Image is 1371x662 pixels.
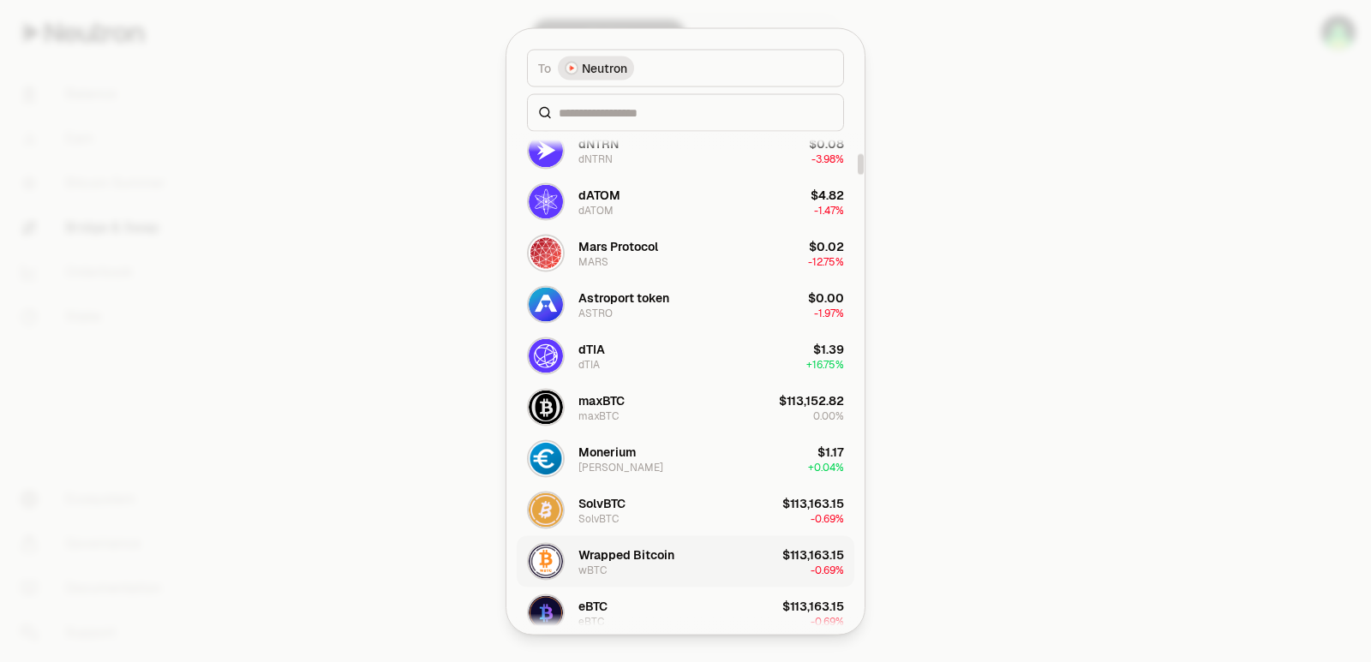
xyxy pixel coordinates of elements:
img: dATOM Logo [529,184,563,218]
button: SolvBTC LogoSolvBTCSolvBTC$113,163.15-0.69% [517,484,854,535]
button: ASTRO LogoAstroport tokenASTRO$0.00-1.97% [517,278,854,330]
div: wBTC [578,563,607,576]
span: + 0.04% [808,460,844,474]
div: MARS [578,254,608,268]
img: maxBTC Logo [529,390,563,424]
img: dTIA Logo [529,338,563,373]
div: $1.17 [817,443,844,460]
button: MARS LogoMars ProtocolMARS$0.02-12.75% [517,227,854,278]
button: wBTC LogoWrapped BitcoinwBTC$113,163.15-0.69% [517,535,854,587]
button: maxBTC LogomaxBTCmaxBTC$113,152.820.00% [517,381,854,432]
div: $113,163.15 [782,494,844,511]
div: Astroport token [578,289,669,306]
button: EURe LogoMonerium[PERSON_NAME]$1.17+0.04% [517,432,854,484]
div: maxBTC [578,391,625,409]
span: -1.97% [814,306,844,319]
div: eBTC [578,597,608,614]
div: SolvBTC [578,511,619,525]
div: dATOM [578,203,614,217]
img: dNTRN Logo [529,133,563,167]
div: [PERSON_NAME] [578,460,663,474]
div: $1.39 [813,340,844,357]
span: + 16.75% [806,357,844,371]
div: dTIA [578,340,605,357]
img: eBTC Logo [529,595,563,629]
button: dATOM LogodATOMdATOM$4.82-1.47% [517,176,854,227]
div: Monerium [578,443,636,460]
div: $4.82 [811,186,844,203]
button: eBTC LogoeBTCeBTC$113,163.15-0.69% [517,587,854,638]
div: $0.00 [808,289,844,306]
div: Mars Protocol [578,237,658,254]
div: $113,152.82 [779,391,844,409]
span: -1.47% [814,203,844,217]
div: dTIA [578,357,600,371]
div: $113,163.15 [782,597,844,614]
div: $0.02 [809,237,844,254]
div: dNTRN [578,134,619,152]
img: MARS Logo [529,236,563,270]
span: 0.00% [813,409,844,422]
div: $113,163.15 [782,546,844,563]
img: EURe Logo [529,441,563,475]
img: ASTRO Logo [529,287,563,321]
img: Neutron Logo [566,63,577,73]
div: dNTRN [578,152,613,165]
button: dNTRN LogodNTRNdNTRN$0.08-3.98% [517,124,854,176]
img: wBTC Logo [529,544,563,578]
div: dATOM [578,186,620,203]
span: -12.75% [808,254,844,268]
div: $0.08 [809,134,844,152]
span: -0.69% [811,511,844,525]
span: Neutron [582,59,627,76]
span: -0.69% [811,614,844,628]
div: ASTRO [578,306,613,319]
span: To [538,59,551,76]
div: SolvBTC [578,494,626,511]
span: -0.69% [811,563,844,576]
div: eBTC [578,614,604,628]
button: dTIA LogodTIAdTIA$1.39+16.75% [517,330,854,381]
div: Wrapped Bitcoin [578,546,674,563]
button: ToNeutron LogoNeutron [527,49,844,86]
div: maxBTC [578,409,619,422]
span: -3.98% [811,152,844,165]
img: SolvBTC Logo [529,492,563,527]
